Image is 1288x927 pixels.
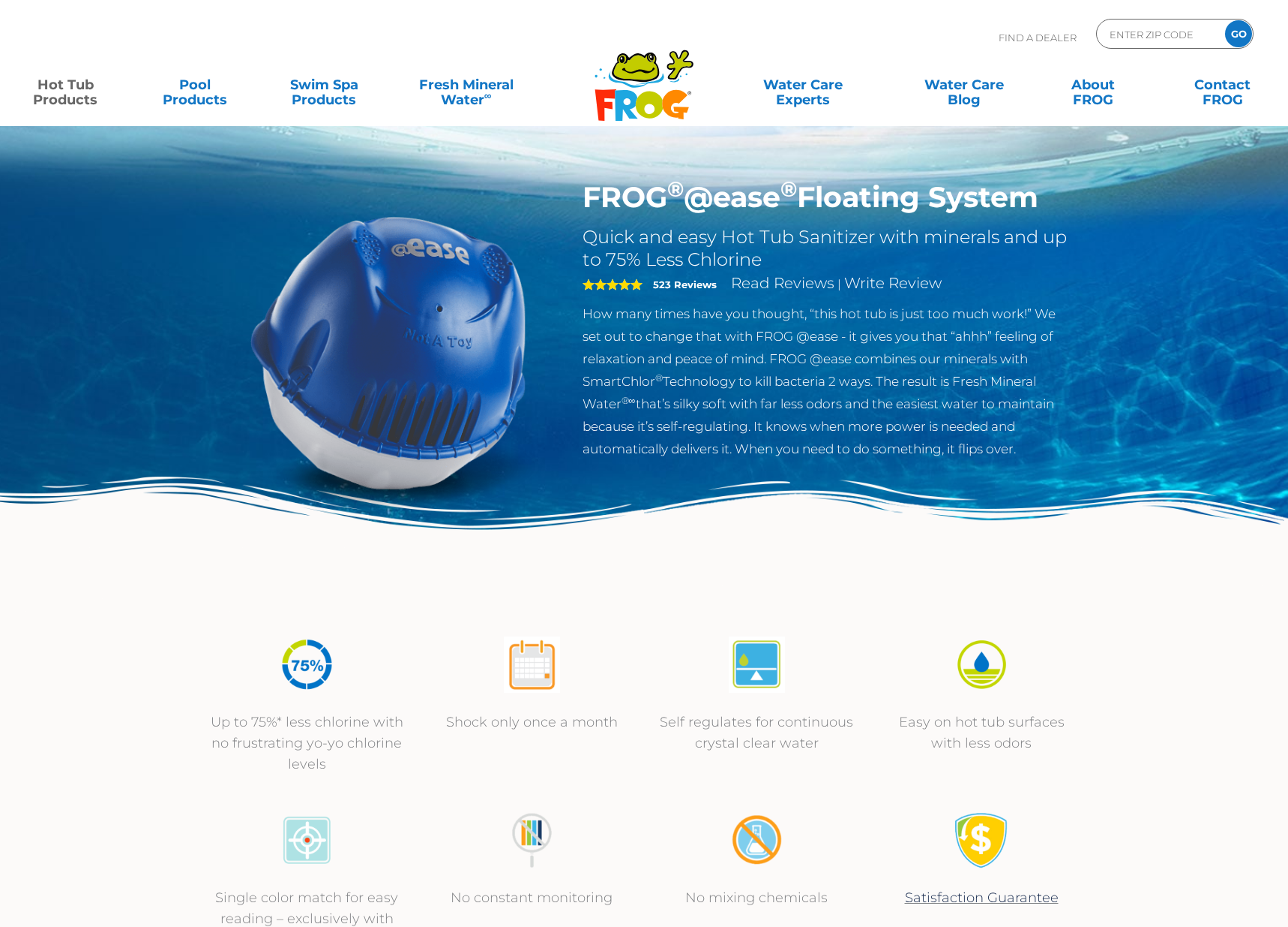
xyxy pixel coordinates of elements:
[659,887,854,908] p: No mixing chemicals
[954,812,1010,868] img: Satisfaction Guarantee Icon
[655,372,663,384] sup: ®
[583,226,1072,271] h2: Quick and easy Hot Tub Sanitizer with minerals and up to 75% Less Chlorine
[403,70,529,100] a: Fresh MineralWater∞
[434,712,629,733] p: Shock only once a month
[659,712,854,754] p: Self regulates for continuous crystal clear water
[667,176,684,202] sup: ®
[721,70,885,100] a: Water CareExperts
[729,812,785,868] img: no-mixing1
[1225,20,1252,47] input: GO
[145,70,245,100] a: PoolProducts
[279,637,335,693] img: icon-atease-75percent-less
[780,176,797,202] sup: ®
[999,19,1077,56] p: Find A Dealer
[586,30,702,122] img: Frog Products Logo
[583,180,1072,215] h1: FROG @ease Floating System
[583,302,1072,460] p: How many times have you thought, “this hot tub is just too much work!” We set out to change that ...
[1043,70,1143,100] a: AboutFROG
[653,278,717,290] strong: 523 Reviews
[504,812,560,868] img: no-constant-monitoring1
[504,637,560,693] img: atease-icon-shock-once
[279,812,335,868] img: icon-atease-color-match
[729,637,785,693] img: atease-icon-self-regulates
[1173,70,1273,100] a: ContactFROG
[837,277,841,291] span: |
[583,278,643,290] span: 5
[15,70,115,100] a: Hot TubProducts
[217,180,560,524] img: hot-tub-product-atease-system.png
[884,712,1079,754] p: Easy on hot tub surfaces with less odors
[731,274,834,292] a: Read Reviews
[484,89,492,101] sup: ∞
[434,887,629,908] p: No constant monitoring
[914,70,1014,100] a: Water CareBlog
[622,395,636,406] sup: ®∞
[274,70,374,100] a: Swim SpaProducts
[844,274,942,292] a: Write Review
[905,889,1059,906] a: Satisfaction Guarantee
[209,712,404,775] p: Up to 75%* less chlorine with no frustrating yo-yo chlorine levels
[954,637,1010,693] img: icon-atease-easy-on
